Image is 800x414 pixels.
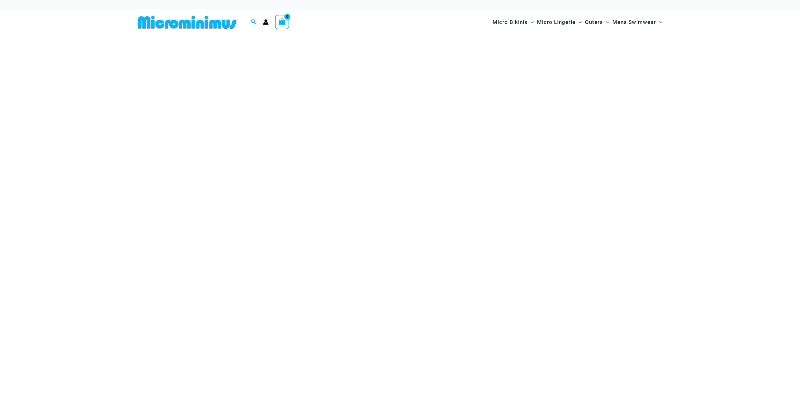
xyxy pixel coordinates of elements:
[493,14,528,30] span: Micro Bikinis
[611,13,664,32] a: Mens SwimwearMenu ToggleMenu Toggle
[575,14,582,30] span: Menu Toggle
[251,18,257,26] a: Search icon link
[583,13,611,32] a: OutersMenu ToggleMenu Toggle
[537,14,575,30] span: Micro Lingerie
[585,14,603,30] span: Outers
[528,14,534,30] span: Menu Toggle
[603,14,609,30] span: Menu Toggle
[656,14,662,30] span: Menu Toggle
[135,15,239,29] img: MM SHOP LOGO FLAT
[490,12,665,33] nav: Site Navigation
[491,13,535,32] a: Micro BikinisMenu ToggleMenu Toggle
[275,15,289,29] a: View Shopping Cart, empty
[612,14,656,30] span: Mens Swimwear
[263,19,269,25] a: Account icon link
[535,13,583,32] a: Micro LingerieMenu ToggleMenu Toggle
